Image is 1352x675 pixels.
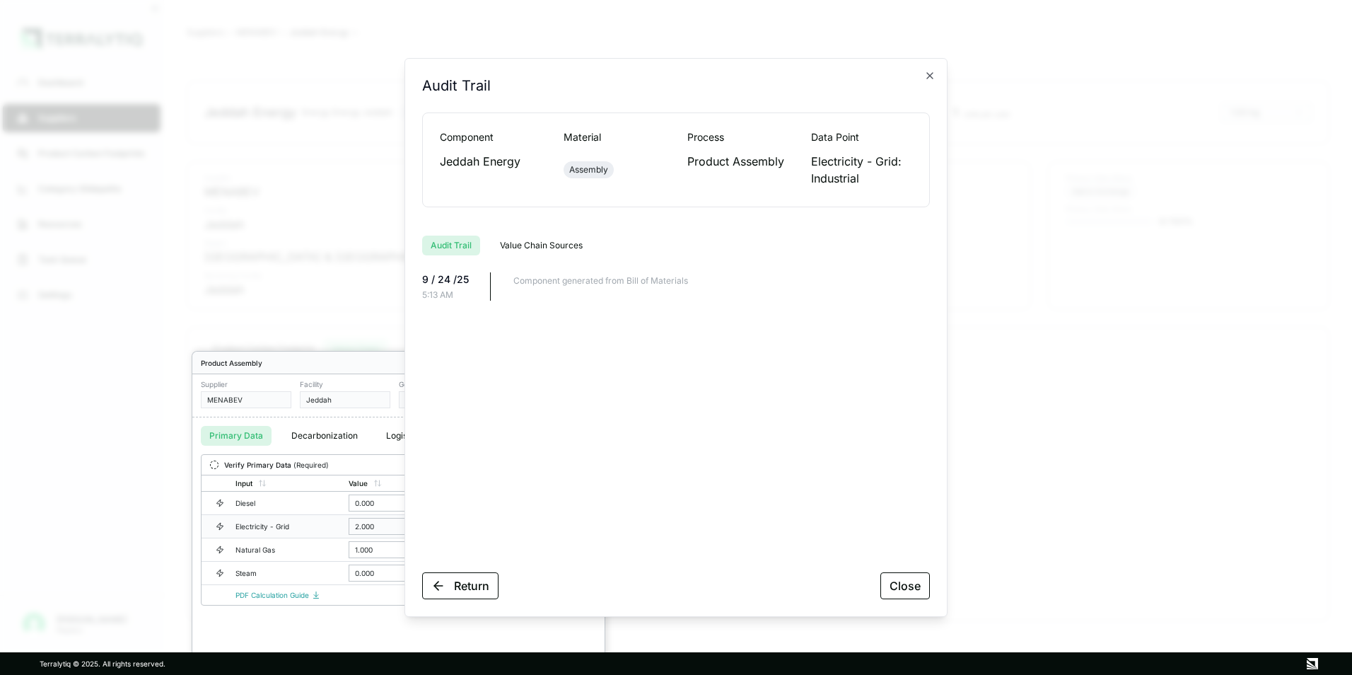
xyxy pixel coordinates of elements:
div: Component generated from Bill of Materials [513,275,930,287]
button: Return [422,572,499,599]
div: RFI tabs [422,224,930,255]
button: Audit Trail [422,236,480,255]
div: Product Assembly [687,153,788,170]
div: Jeddah Energy [440,153,541,170]
div: Data Point [811,130,912,144]
div: Material [564,130,665,144]
button: Value Chain Sources [491,236,591,255]
button: Close [880,572,930,599]
div: 9 / 24 /25 [422,272,479,287]
div: Electricity - Grid: Industrial [811,153,912,187]
h2: Audit Trail [422,76,491,96]
div: Assembly [569,164,608,175]
div: Process [687,130,788,144]
div: 5:13 AM [422,289,479,301]
div: Component [440,130,541,144]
